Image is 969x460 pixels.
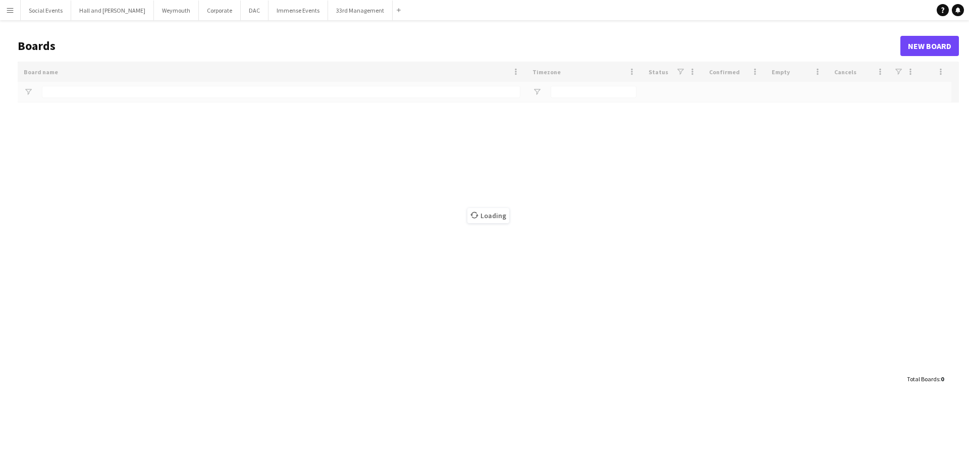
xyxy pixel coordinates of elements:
[71,1,154,20] button: Hall and [PERSON_NAME]
[21,1,71,20] button: Social Events
[941,375,944,383] span: 0
[907,375,939,383] span: Total Boards
[18,38,900,54] h1: Boards
[467,208,509,223] span: Loading
[241,1,268,20] button: DAC
[328,1,393,20] button: 33rd Management
[154,1,199,20] button: Weymouth
[907,369,944,389] div: :
[268,1,328,20] button: Immense Events
[900,36,959,56] a: New Board
[199,1,241,20] button: Corporate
